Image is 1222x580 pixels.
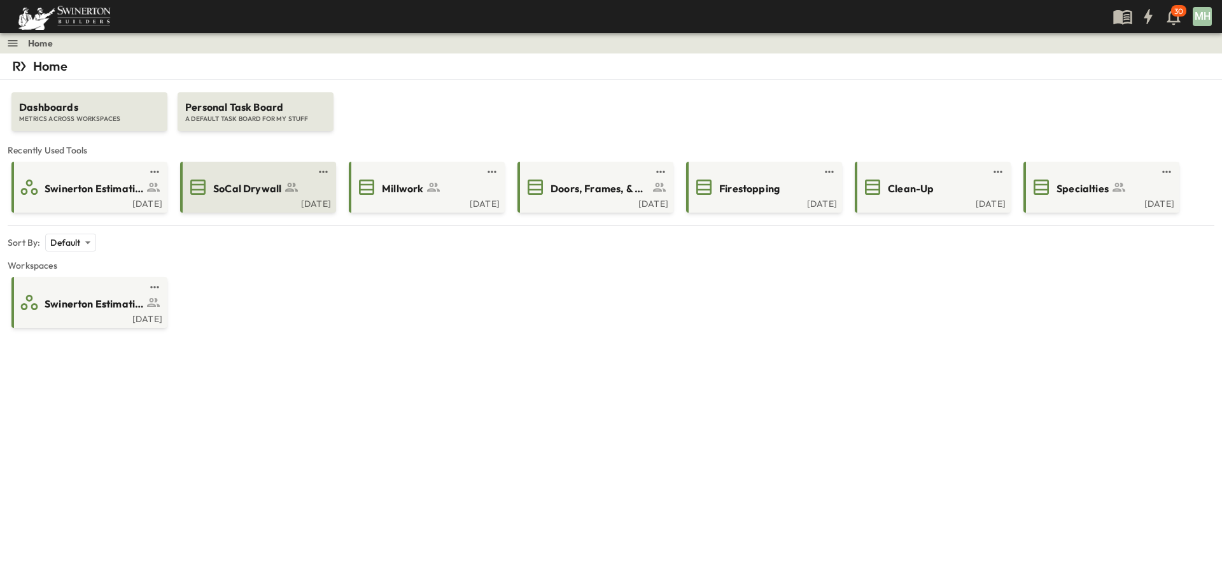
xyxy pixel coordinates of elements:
[689,177,837,197] a: Firestopping
[857,177,1006,197] a: Clean-Up
[19,100,160,115] span: Dashboards
[33,57,67,75] p: Home
[176,80,335,131] a: Personal Task BoardA DEFAULT TASK BOARD FOR MY STUFF
[653,164,668,180] button: test
[15,3,113,30] img: 6c363589ada0b36f064d841b69d3a419a338230e66bb0a533688fa5cc3e9e735.png
[45,234,95,251] div: Default
[8,236,40,249] p: Sort By:
[14,177,162,197] a: Swinerton Estimating
[1159,164,1174,180] button: test
[857,197,1006,208] a: [DATE]
[213,181,281,196] span: SoCal Drywall
[1191,6,1213,27] button: MH
[185,115,326,124] span: A DEFAULT TASK BOARD FOR MY STUFF
[28,37,53,50] a: Home
[183,197,331,208] a: [DATE]
[45,297,143,311] span: Swinerton Estimating
[1026,177,1174,197] a: Specialties
[14,197,162,208] a: [DATE]
[484,164,500,180] button: test
[1057,181,1109,196] span: Specialties
[14,292,162,313] a: Swinerton Estimating
[45,181,143,196] span: Swinerton Estimating
[822,164,837,180] button: test
[551,181,649,196] span: Doors, Frames, & Hardware
[147,164,162,180] button: test
[1193,7,1212,26] div: MH
[316,164,331,180] button: test
[520,177,668,197] a: Doors, Frames, & Hardware
[351,197,500,208] a: [DATE]
[8,144,1214,157] span: Recently Used Tools
[185,100,326,115] span: Personal Task Board
[147,279,162,295] button: test
[28,37,60,50] nav: breadcrumbs
[8,259,1214,272] span: Workspaces
[14,313,162,323] a: [DATE]
[689,197,837,208] a: [DATE]
[888,181,934,196] span: Clean-Up
[1026,197,1174,208] a: [DATE]
[520,197,668,208] a: [DATE]
[19,115,160,124] span: METRICS ACROSS WORKSPACES
[351,177,500,197] a: Millwork
[50,236,80,249] p: Default
[719,181,780,196] span: Firestopping
[990,164,1006,180] button: test
[382,181,423,196] span: Millwork
[183,177,331,197] a: SoCal Drywall
[1174,6,1183,17] p: 30
[10,80,169,131] a: DashboardsMETRICS ACROSS WORKSPACES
